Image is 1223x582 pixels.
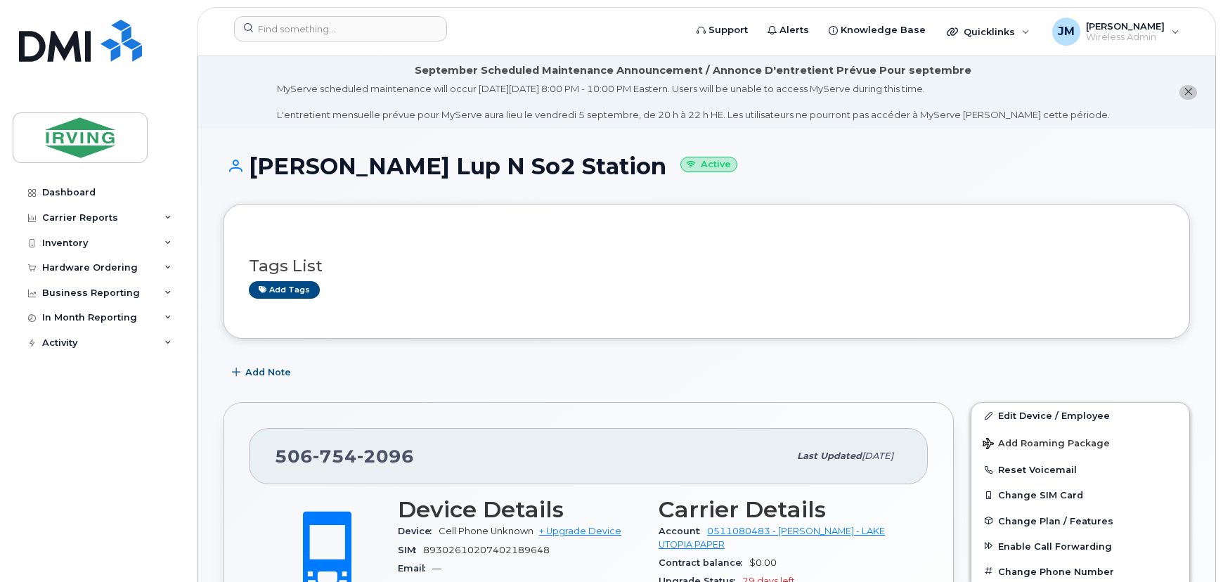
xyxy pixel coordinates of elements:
span: [DATE] [862,451,893,461]
h3: Tags List [249,257,1164,275]
h1: [PERSON_NAME] Lup N So2 Station [223,154,1190,179]
span: Email [398,563,432,574]
a: Edit Device / Employee [971,403,1189,428]
div: MyServe scheduled maintenance will occur [DATE][DATE] 8:00 PM - 10:00 PM Eastern. Users will be u... [277,82,1110,122]
button: Add Roaming Package [971,428,1189,457]
span: Cell Phone Unknown [439,526,533,536]
span: Account [659,526,707,536]
span: SIM [398,545,423,555]
div: September Scheduled Maintenance Announcement / Annonce D'entretient Prévue Pour septembre [415,63,971,78]
a: 0511080483 - [PERSON_NAME] - LAKE UTOPIA PAPER [659,526,885,549]
span: Last updated [797,451,862,461]
span: Enable Call Forwarding [998,541,1112,551]
span: Add Roaming Package [983,438,1110,451]
span: — [432,563,441,574]
span: Change Plan / Features [998,515,1113,526]
button: Reset Voicemail [971,457,1189,482]
small: Active [680,157,737,173]
h3: Device Details [398,497,642,522]
span: Add Note [245,366,291,379]
span: 754 [313,446,357,467]
span: 2096 [357,446,414,467]
a: Add tags [249,281,320,299]
span: $0.00 [749,557,777,568]
h3: Carrier Details [659,497,902,522]
span: Device [398,526,439,536]
span: 89302610207402189648 [423,545,550,555]
button: Change SIM Card [971,482,1189,507]
button: Enable Call Forwarding [971,533,1189,559]
span: Contract balance [659,557,749,568]
button: close notification [1179,85,1197,100]
span: 506 [275,446,414,467]
button: Add Note [223,360,303,385]
button: Change Plan / Features [971,508,1189,533]
a: + Upgrade Device [539,526,621,536]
